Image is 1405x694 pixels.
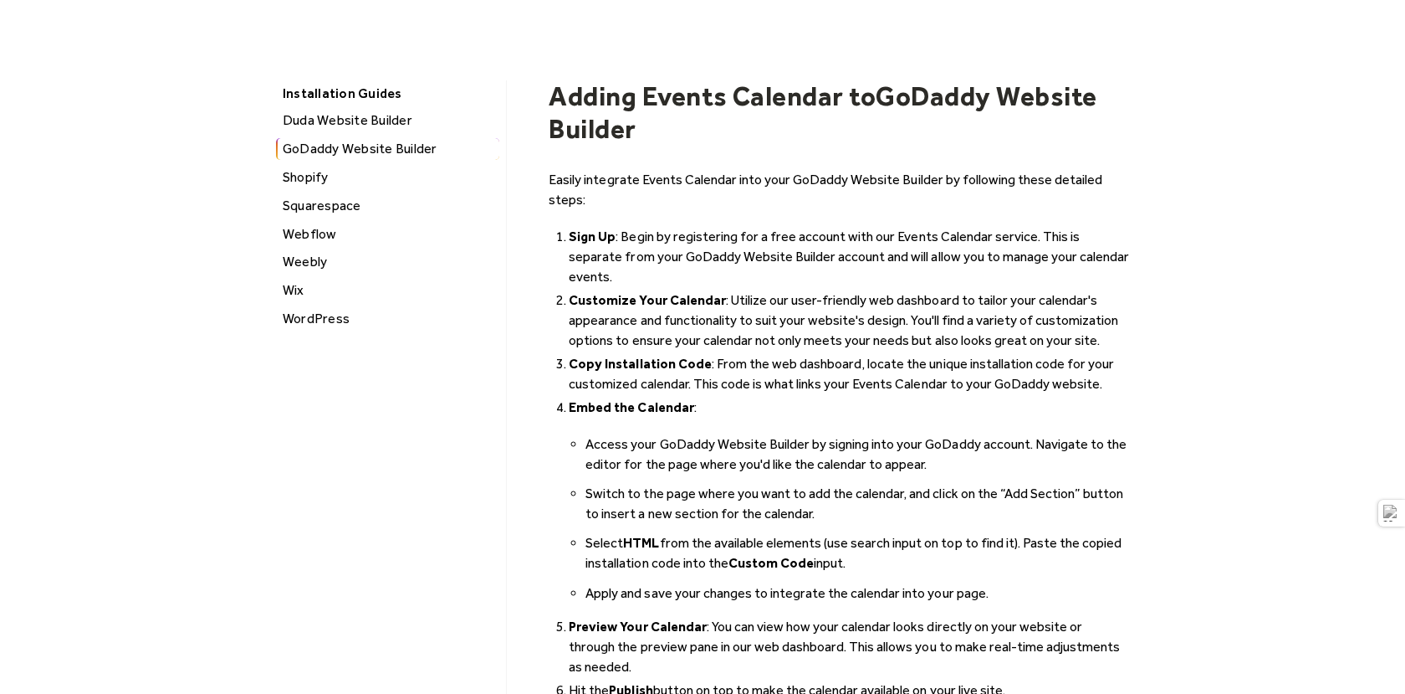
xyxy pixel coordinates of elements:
[276,308,499,330] a: WordPress
[278,110,499,131] div: Duda Website Builder
[623,535,659,551] strong: HTML
[549,80,1096,144] h1: GoDaddy Website Builder
[569,619,706,635] strong: Preview Your Calendar
[278,167,499,188] div: Shopify
[278,138,499,160] div: GoDaddy Website Builder
[276,224,499,245] a: Webflow
[569,290,1131,351] li: : Utilize our user-friendly web dashboard to tailor your calendar's appearance and functionality ...
[585,533,1131,573] li: Select from the available elements (use search input on top to find it). Paste the copied install...
[569,227,1131,287] li: : Begin by registering for a free account with our Events Calendar service. This is separate from...
[276,195,499,217] a: Squarespace
[585,583,1131,604] li: Apply and save your changes to integrate the calendar into your page.
[278,308,499,330] div: WordPress
[278,251,499,273] div: Weebly
[569,399,693,415] strong: Embed the Calendar
[549,80,876,112] h1: Adding Events Calendar to
[585,484,1131,524] li: Switch to the page where you want to add the calendar, and click on the “Add Section” button to i...
[276,167,499,188] a: Shopify
[276,251,499,273] a: Weebly
[276,280,499,301] a: Wix
[276,110,499,131] a: Duda Website Builder
[569,229,616,244] strong: Sign Up
[549,170,1131,210] p: Easily integrate Events Calendar into your GoDaddy Website Builder by following these detailed st...
[274,80,498,106] div: Installation Guides
[569,356,711,372] strong: Copy Installation Code
[585,434,1131,475] li: Access your GoDaddy Website Builder by signing into your GoDaddy account. Navigate to the editor ...
[569,292,725,308] strong: Customize Your Calendar
[728,555,814,571] strong: Custom Code
[569,398,1131,604] li: :
[278,280,499,301] div: Wix
[278,224,499,245] div: Webflow
[569,354,1131,394] li: : From the web dashboard, locate the unique installation code for your customized calendar. This ...
[569,617,1131,677] li: : You can view how your calendar looks directly on your website or through the preview pane in ou...
[276,138,499,160] a: GoDaddy Website Builder
[278,195,499,217] div: Squarespace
